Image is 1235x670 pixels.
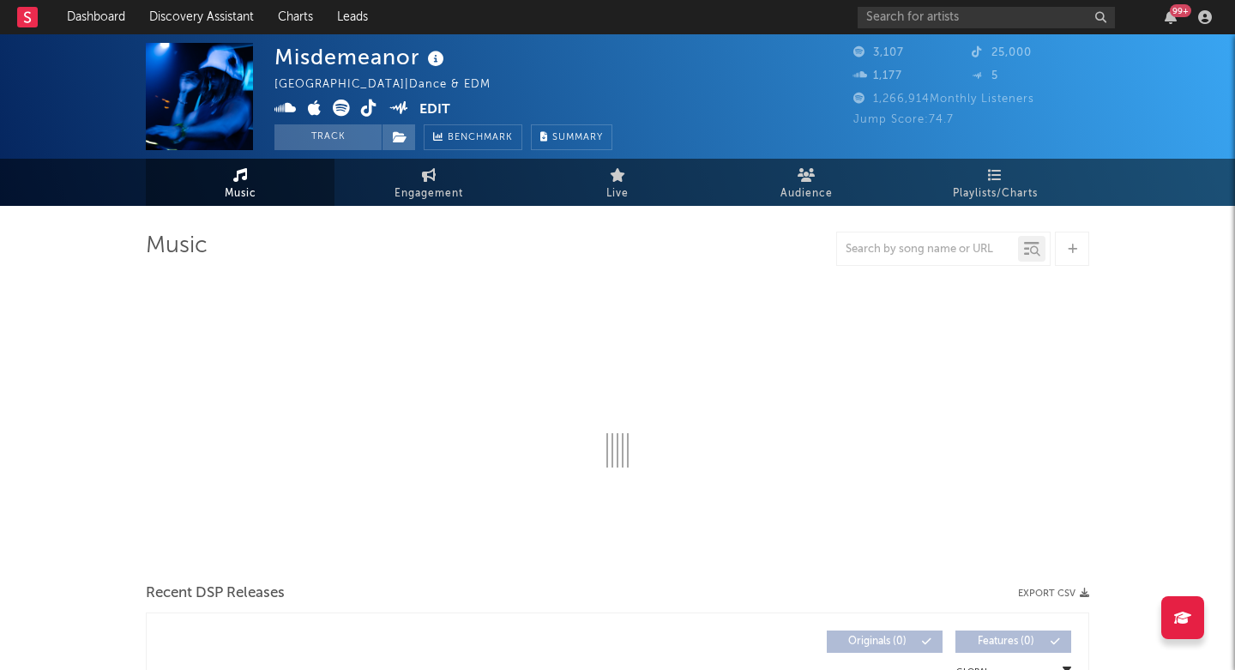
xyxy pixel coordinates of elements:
button: Features(0) [955,631,1071,653]
button: Originals(0) [827,631,943,653]
button: Summary [531,124,612,150]
a: Playlists/Charts [901,159,1089,206]
a: Benchmark [424,124,522,150]
span: Live [606,184,629,204]
span: 1,266,914 Monthly Listeners [853,94,1034,105]
a: Live [523,159,712,206]
span: Originals ( 0 ) [838,637,917,647]
div: [GEOGRAPHIC_DATA] | Dance & EDM [274,75,510,95]
span: Music [225,184,256,204]
span: 1,177 [853,70,902,81]
span: Recent DSP Releases [146,583,285,604]
span: Summary [552,133,603,142]
span: Benchmark [448,128,513,148]
a: Audience [712,159,901,206]
span: Jump Score: 74.7 [853,114,954,125]
a: Music [146,159,334,206]
span: Audience [780,184,833,204]
input: Search for artists [858,7,1115,28]
button: Export CSV [1018,589,1089,599]
span: 5 [972,70,998,81]
span: Playlists/Charts [953,184,1038,204]
span: 3,107 [853,47,904,58]
button: 99+ [1165,10,1177,24]
span: 25,000 [972,47,1032,58]
input: Search by song name or URL [837,243,1018,257]
span: Features ( 0 ) [967,637,1045,647]
span: Engagement [395,184,463,204]
button: Edit [419,100,450,121]
a: Engagement [334,159,523,206]
div: 99 + [1170,4,1191,17]
div: Misdemeanor [274,43,449,71]
button: Track [274,124,382,150]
